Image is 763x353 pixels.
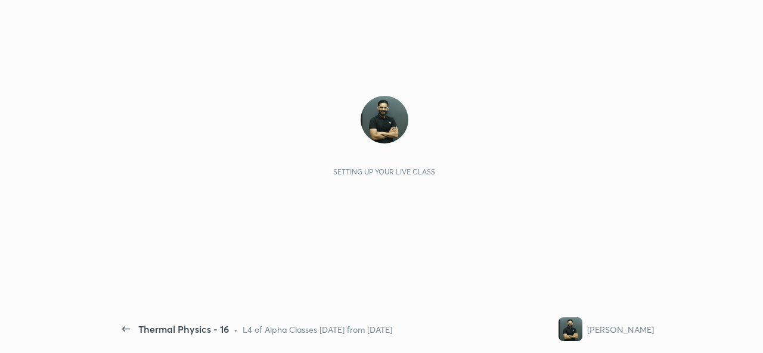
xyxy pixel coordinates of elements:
img: f58ef1a84aa445e9980ccb22e346ce40.png [559,317,582,341]
div: L4 of Alpha Classes [DATE] from [DATE] [243,323,392,336]
div: [PERSON_NAME] [587,323,654,336]
img: f58ef1a84aa445e9980ccb22e346ce40.png [361,96,408,143]
div: Setting up your live class [333,167,435,176]
div: • [234,323,238,336]
div: Thermal Physics - 16 [138,322,229,336]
